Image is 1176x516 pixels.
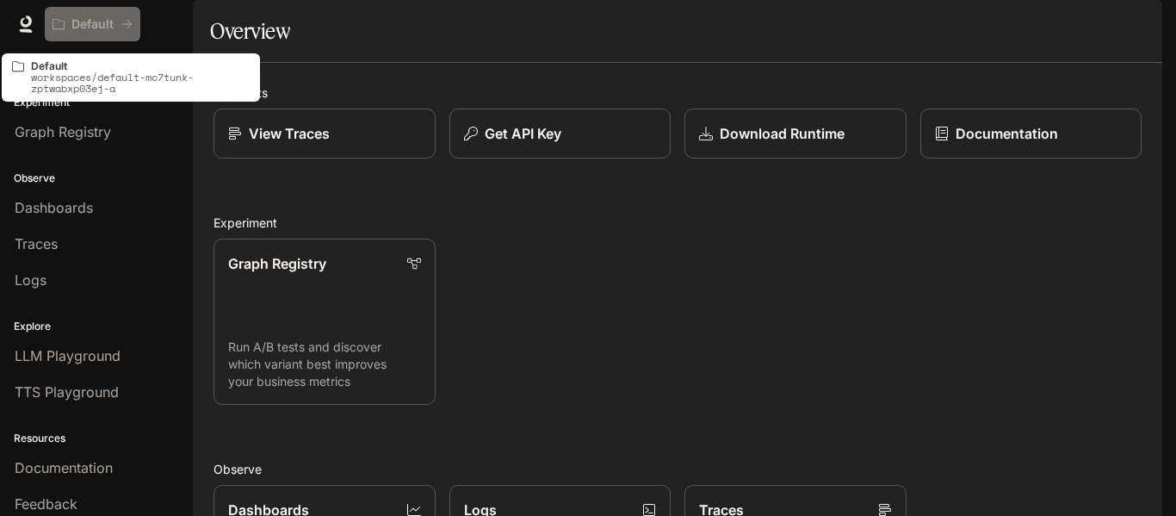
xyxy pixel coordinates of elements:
[449,109,672,159] button: Get API Key
[684,109,907,159] a: Download Runtime
[31,71,250,94] p: workspaces/default-mc7tunk-zptwabxp03ej-a
[214,239,436,405] a: Graph RegistryRun A/B tests and discover which variant best improves your business metrics
[210,14,290,48] h1: Overview
[45,7,140,41] button: All workspaces
[720,123,845,144] p: Download Runtime
[228,253,326,274] p: Graph Registry
[71,17,114,32] p: Default
[249,123,330,144] p: View Traces
[214,214,1142,232] h2: Experiment
[214,84,1142,102] h2: Shortcuts
[31,60,250,71] p: Default
[485,123,561,144] p: Get API Key
[214,109,436,159] a: View Traces
[956,123,1058,144] p: Documentation
[228,339,421,390] p: Run A/B tests and discover which variant best improves your business metrics
[920,109,1142,159] a: Documentation
[214,460,1142,478] h2: Observe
